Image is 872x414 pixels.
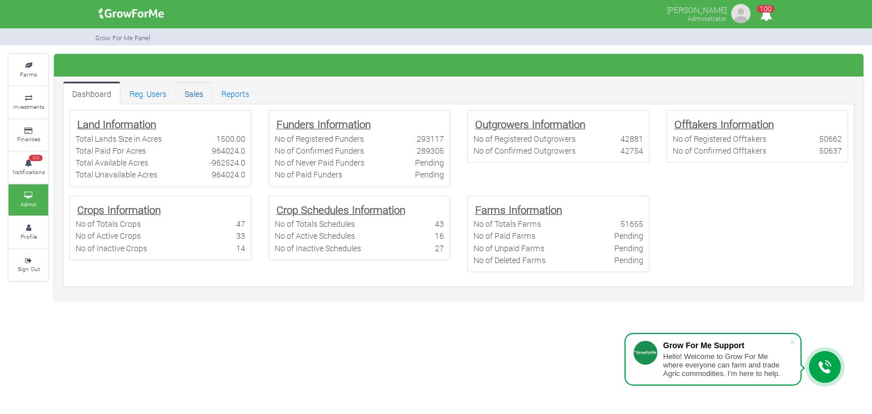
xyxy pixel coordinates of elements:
div: No of Inactive Crops [76,242,147,254]
div: 16 [435,230,444,242]
div: No of Registered Offtakers [673,133,766,145]
div: Hello! Welcome to Grow For Me where everyone can farm and trade Agric commodities. I'm here to help. [663,352,789,378]
i: Notifications [755,2,777,28]
div: No of Active Schedules [275,230,355,242]
a: Sign Out [9,250,48,281]
small: Finances [17,135,40,143]
div: Total Paid For Acres [76,145,146,157]
div: 42881 [621,133,643,145]
div: No of Paid Farms [473,230,535,242]
b: Crop Schedules Information [276,202,405,217]
div: No of Confirmed Funders [275,145,364,157]
a: Sales [175,82,212,104]
b: Funders Information [276,117,371,131]
a: 100 Notifications [9,152,48,183]
div: No of Totals Schedules [275,218,355,230]
img: growforme image [95,2,168,25]
b: Farms Information [475,202,562,217]
div: No of Confirmed Outgrowers [473,145,576,157]
div: Total Unavailable Acres [76,168,157,180]
a: Dashboard [63,82,120,104]
b: Outgrowers Information [475,117,585,131]
div: No of Deleted Farms [473,254,546,266]
div: 14 [236,242,245,254]
div: 47 [236,218,245,230]
b: Offtakers Information [674,117,774,131]
small: Admin [20,200,37,208]
a: Profile [9,217,48,248]
a: Reg. Users [120,82,175,104]
div: 33 [236,230,245,242]
div: No of Paid Funders [275,168,342,180]
div: Total Available Acres [76,157,148,168]
div: 1500.00 [216,133,245,145]
div: No of Unpaid Farms [473,242,544,254]
span: 100 [29,155,43,162]
small: Administrator [687,14,727,23]
small: Investments [13,103,44,111]
div: 51655 [621,218,643,230]
div: Pending [614,254,643,266]
small: Notifications [12,168,45,176]
div: 43 [435,218,444,230]
div: No of Inactive Schedules [275,242,361,254]
div: 964024.0 [212,145,245,157]
div: 27 [435,242,444,254]
img: growforme image [730,2,752,25]
div: 293117 [417,133,444,145]
a: Farms [9,54,48,86]
div: No of Totals Farms [473,218,541,230]
small: Farms [20,70,37,78]
div: No of Registered Funders [275,133,364,145]
span: 100 [757,5,774,12]
div: 964024.0 [212,168,245,180]
div: 50662 [819,133,842,145]
p: [PERSON_NAME] [667,2,727,16]
div: -962524.0 [209,157,245,168]
div: No of Never Paid Funders [275,157,364,168]
div: No of Totals Crops [76,218,141,230]
div: No of Active Crops [76,230,141,242]
div: No of Confirmed Offtakers [673,145,766,157]
div: Pending [415,168,444,180]
div: No of Registered Outgrowers [473,133,576,145]
a: Reports [212,82,258,104]
a: Investments [9,87,48,118]
b: Land Information [77,117,156,131]
div: 42754 [621,145,643,157]
div: Pending [415,157,444,168]
a: Admin [9,184,48,216]
b: Crops Information [77,202,161,217]
div: Total Lands Size in Acres [76,133,162,145]
small: Sign Out [18,265,40,273]
div: Pending [614,242,643,254]
div: 50637 [819,145,842,157]
div: Pending [614,230,643,242]
a: Finances [9,120,48,151]
div: 289305 [417,145,444,157]
small: Grow For Me Panel [95,33,150,42]
div: Grow For Me Support [663,341,789,350]
a: 100 [755,11,777,22]
small: Profile [20,233,37,240]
